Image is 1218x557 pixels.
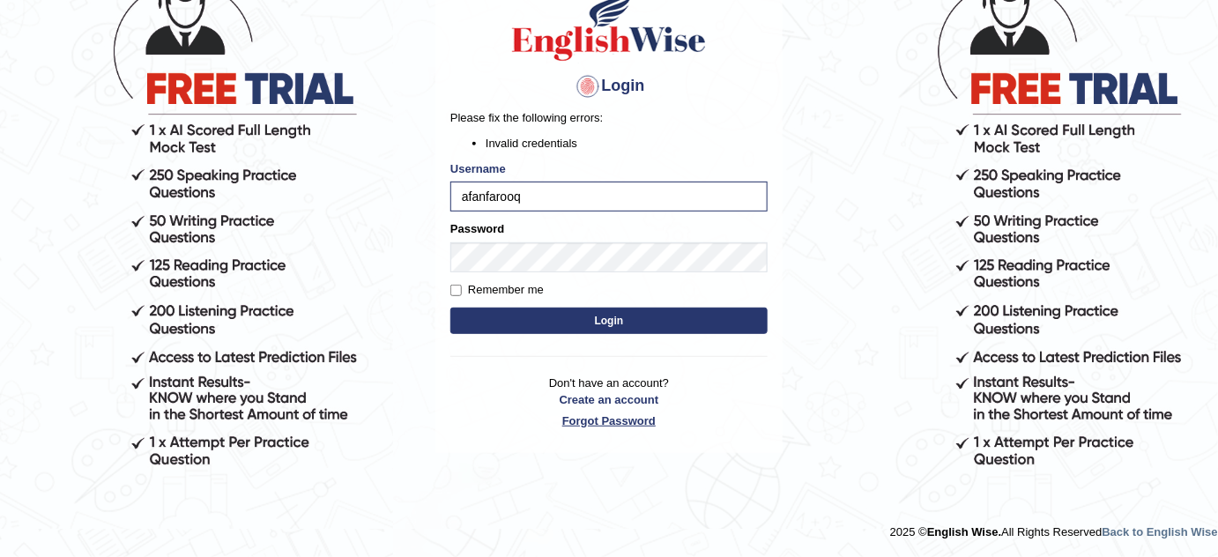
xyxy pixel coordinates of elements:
p: Please fix the following errors: [450,109,768,126]
input: Remember me [450,285,462,296]
h4: Login [450,72,768,100]
a: Forgot Password [450,412,768,429]
li: Invalid credentials [486,135,768,152]
button: Login [450,308,768,334]
label: Password [450,220,504,237]
label: Remember me [450,281,544,299]
a: Back to English Wise [1103,525,1218,538]
strong: English Wise. [927,525,1001,538]
a: Create an account [450,391,768,408]
div: 2025 © All Rights Reserved [890,515,1218,540]
label: Username [450,160,506,177]
p: Don't have an account? [450,375,768,429]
